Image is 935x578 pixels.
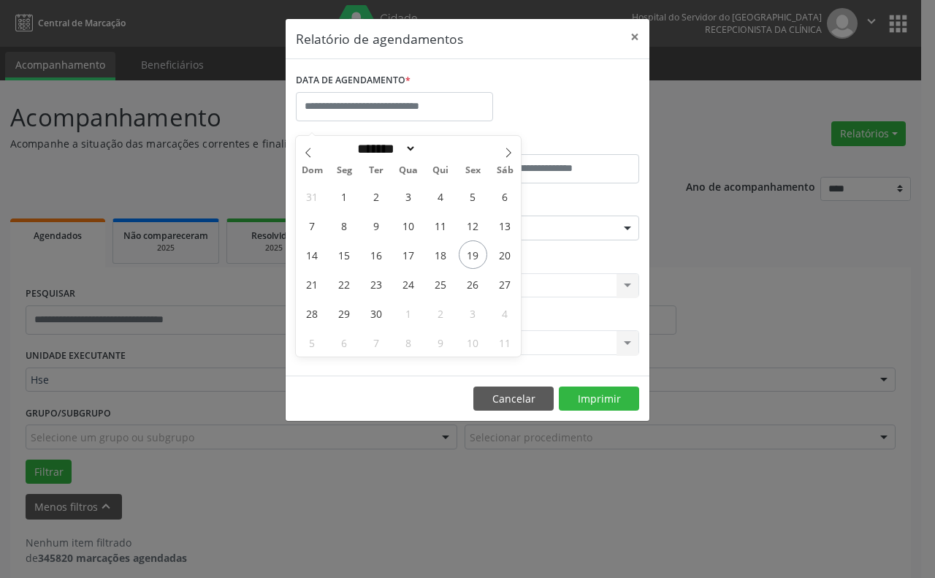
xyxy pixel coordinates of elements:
button: Imprimir [559,387,639,411]
span: Setembro 21, 2025 [298,270,327,298]
span: Setembro 5, 2025 [459,182,487,210]
span: Setembro 23, 2025 [362,270,391,298]
span: Setembro 1, 2025 [330,182,359,210]
span: Ter [360,166,392,175]
span: Outubro 10, 2025 [459,328,487,357]
span: Setembro 28, 2025 [298,299,327,327]
input: Year [416,141,465,156]
span: Qui [424,166,457,175]
span: Outubro 2, 2025 [427,299,455,327]
span: Setembro 12, 2025 [459,211,487,240]
span: Setembro 27, 2025 [491,270,519,298]
span: Setembro 10, 2025 [394,211,423,240]
span: Outubro 8, 2025 [394,328,423,357]
span: Setembro 11, 2025 [427,211,455,240]
label: DATA DE AGENDAMENTO [296,69,411,92]
span: Setembro 6, 2025 [491,182,519,210]
span: Seg [328,166,360,175]
select: Month [352,141,416,156]
span: Setembro 4, 2025 [427,182,455,210]
span: Setembro 30, 2025 [362,299,391,327]
button: Close [620,19,649,55]
span: Setembro 14, 2025 [298,240,327,269]
h5: Relatório de agendamentos [296,29,463,48]
button: Cancelar [473,387,554,411]
span: Setembro 26, 2025 [459,270,487,298]
span: Dom [296,166,328,175]
span: Setembro 2, 2025 [362,182,391,210]
span: Agosto 31, 2025 [298,182,327,210]
span: Setembro 29, 2025 [330,299,359,327]
span: Setembro 13, 2025 [491,211,519,240]
label: De [296,132,464,154]
span: Outubro 3, 2025 [459,299,487,327]
span: Outubro 4, 2025 [491,299,519,327]
span: Outubro 1, 2025 [394,299,423,327]
span: Setembro 17, 2025 [394,240,423,269]
span: Setembro 18, 2025 [427,240,455,269]
span: Qua [392,166,424,175]
span: Setembro 25, 2025 [427,270,455,298]
span: Setembro 15, 2025 [330,240,359,269]
span: Outubro 11, 2025 [491,328,519,357]
span: Setembro 3, 2025 [394,182,423,210]
span: Setembro 24, 2025 [394,270,423,298]
span: Setembro 16, 2025 [362,240,391,269]
span: Outubro 6, 2025 [330,328,359,357]
span: Setembro 19, 2025 [459,240,487,269]
span: Outubro 7, 2025 [362,328,391,357]
span: Setembro 9, 2025 [362,211,391,240]
span: Outubro 5, 2025 [298,328,327,357]
span: Setembro 7, 2025 [298,211,327,240]
span: Sex [457,166,489,175]
span: Setembro 8, 2025 [330,211,359,240]
label: ATÉ [471,132,639,154]
span: Sáb [489,166,521,175]
span: Outubro 9, 2025 [427,328,455,357]
span: Setembro 22, 2025 [330,270,359,298]
span: Setembro 20, 2025 [491,240,519,269]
